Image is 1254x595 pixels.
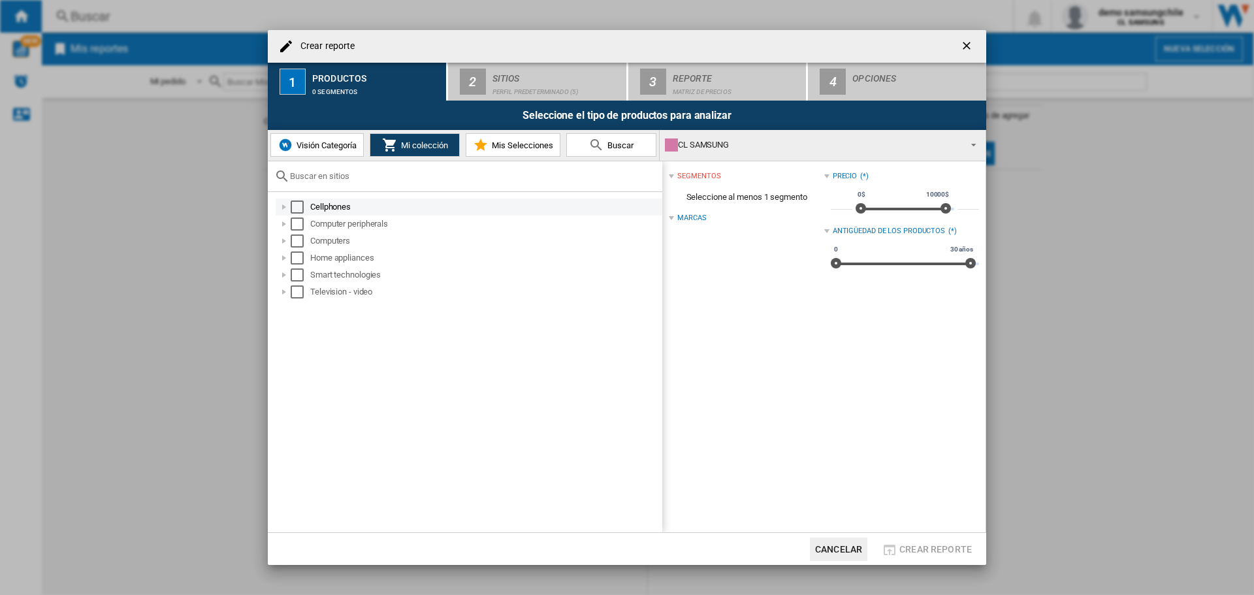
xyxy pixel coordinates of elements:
[291,285,310,298] md-checkbox: Select
[810,538,867,561] button: Cancelar
[280,69,306,95] div: 1
[489,140,553,150] span: Mis Selecciones
[278,137,293,153] img: wiser-icon-blue.png
[833,226,945,236] div: Antigüedad de los productos
[820,69,846,95] div: 4
[673,82,801,95] div: Matriz de precios
[878,538,976,561] button: Crear reporte
[856,189,867,200] span: 0$
[310,251,660,265] div: Home appliances
[312,82,441,95] div: 0 segmentos
[492,82,621,95] div: Perfil predeterminado (5)
[310,234,660,248] div: Computers
[268,101,986,130] div: Seleccione el tipo de productos para analizar
[628,63,808,101] button: 3 Reporte Matriz de precios
[955,33,981,59] button: getI18NText('BUTTONS.CLOSE_DIALOG')
[673,68,801,82] div: Reporte
[960,39,976,55] ng-md-icon: getI18NText('BUTTONS.CLOSE_DIALOG')
[290,171,656,181] input: Buscar en sitios
[291,201,310,214] md-checkbox: Select
[291,217,310,231] md-checkbox: Select
[370,133,460,157] button: Mi colección
[310,285,660,298] div: Television - video
[398,140,448,150] span: Mi colección
[448,63,628,101] button: 2 Sitios Perfil predeterminado (5)
[492,68,621,82] div: Sitios
[270,133,364,157] button: Visión Categoría
[640,69,666,95] div: 3
[293,140,357,150] span: Visión Categoría
[268,63,447,101] button: 1 Productos 0 segmentos
[808,63,986,101] button: 4 Opciones
[833,171,857,182] div: Precio
[604,140,634,150] span: Buscar
[460,69,486,95] div: 2
[948,244,975,255] span: 30 años
[669,185,824,210] span: Seleccione al menos 1 segmento
[291,251,310,265] md-checkbox: Select
[899,544,972,555] span: Crear reporte
[310,217,660,231] div: Computer peripherals
[291,234,310,248] md-checkbox: Select
[924,189,951,200] span: 10000$
[852,68,981,82] div: Opciones
[832,244,840,255] span: 0
[291,268,310,281] md-checkbox: Select
[665,136,959,154] div: CL SAMSUNG
[677,171,720,182] div: segmentos
[310,201,660,214] div: Cellphones
[566,133,656,157] button: Buscar
[466,133,560,157] button: Mis Selecciones
[312,68,441,82] div: Productos
[310,268,660,281] div: Smart technologies
[294,40,355,53] h4: Crear reporte
[677,213,706,223] div: Marcas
